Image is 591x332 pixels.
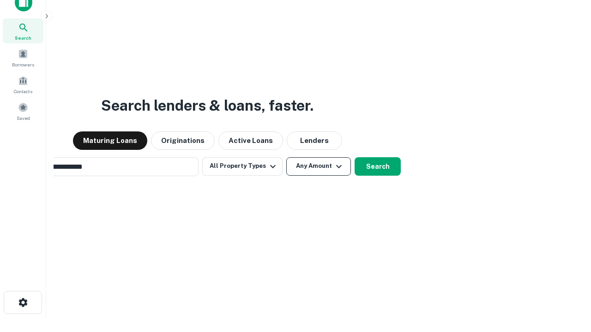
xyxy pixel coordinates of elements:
button: Originations [151,131,215,150]
button: Search [355,157,401,176]
h3: Search lenders & loans, faster. [101,95,314,117]
button: Active Loans [218,131,283,150]
a: Search [3,18,43,43]
a: Saved [3,99,43,124]
span: Search [15,34,31,41]
button: Lenders [287,131,342,150]
iframe: Chat Widget [545,258,591,302]
button: All Property Types [202,157,283,176]
span: Saved [17,114,30,122]
span: Borrowers [12,61,34,68]
a: Borrowers [3,45,43,70]
a: Contacts [3,72,43,97]
button: Maturing Loans [73,131,147,150]
span: Contacts [14,88,32,95]
button: Any Amount [286,157,351,176]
